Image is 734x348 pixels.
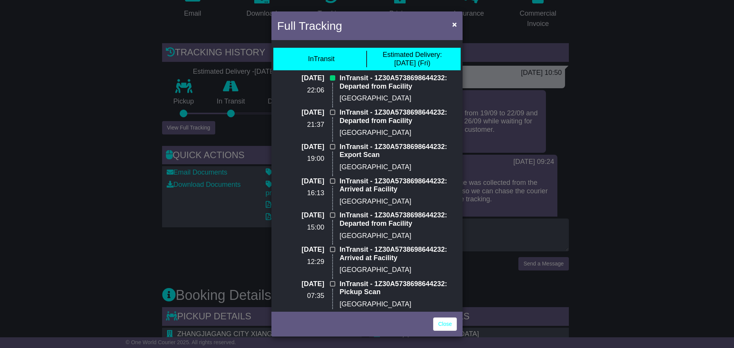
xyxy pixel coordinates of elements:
[339,94,457,103] p: [GEOGRAPHIC_DATA]
[277,121,324,129] p: 21:37
[339,74,457,91] p: InTransit - 1Z30A5738698644232: Departed from Facility
[339,246,457,262] p: InTransit - 1Z30A5738698644232: Arrived at Facility
[433,317,457,331] a: Close
[277,86,324,95] p: 22:06
[339,232,457,240] p: [GEOGRAPHIC_DATA]
[277,246,324,254] p: [DATE]
[277,108,324,117] p: [DATE]
[383,51,442,58] span: Estimated Delivery:
[339,108,457,125] p: InTransit - 1Z30A5738698644232: Departed from Facility
[339,211,457,228] p: InTransit - 1Z30A5738698644232: Departed from Facility
[452,20,457,29] span: ×
[277,155,324,163] p: 19:00
[339,143,457,159] p: InTransit - 1Z30A5738698644232: Export Scan
[339,280,457,296] p: InTransit - 1Z30A5738698644232: Pickup Scan
[339,300,457,309] p: [GEOGRAPHIC_DATA]
[339,163,457,172] p: [GEOGRAPHIC_DATA]
[339,197,457,206] p: [GEOGRAPHIC_DATA]
[277,211,324,220] p: [DATE]
[277,17,342,34] h4: Full Tracking
[339,129,457,137] p: [GEOGRAPHIC_DATA]
[277,258,324,266] p: 12:29
[277,74,324,83] p: [DATE]
[339,266,457,274] p: [GEOGRAPHIC_DATA]
[277,177,324,186] p: [DATE]
[448,16,461,32] button: Close
[277,223,324,232] p: 15:00
[277,280,324,288] p: [DATE]
[277,189,324,197] p: 16:13
[277,292,324,300] p: 07:35
[277,143,324,151] p: [DATE]
[383,51,442,67] div: [DATE] (Fri)
[308,55,335,63] div: InTransit
[339,177,457,194] p: InTransit - 1Z30A5738698644232: Arrived at Facility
